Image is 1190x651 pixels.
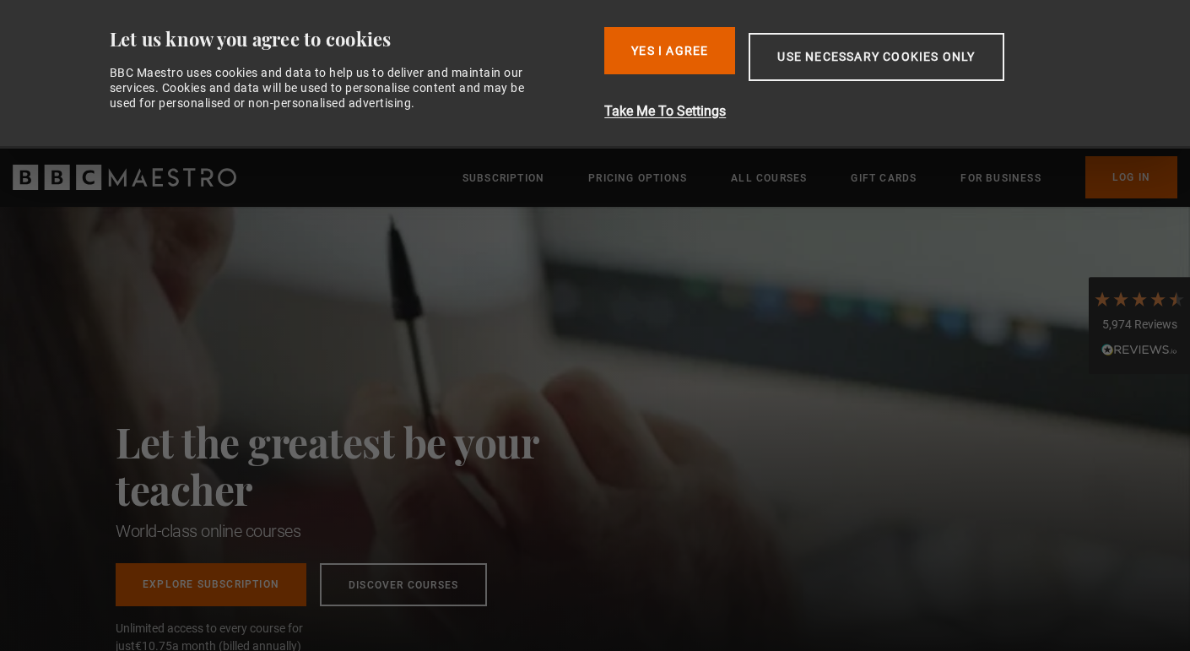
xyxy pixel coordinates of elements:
button: Yes I Agree [604,27,735,74]
h2: Let the greatest be your teacher [116,418,614,513]
div: Let us know you agree to cookies [110,27,592,52]
nav: Primary [462,156,1177,198]
a: All Courses [731,170,807,187]
button: Use necessary cookies only [749,33,1003,81]
a: Pricing Options [588,170,687,187]
svg: BBC Maestro [13,165,236,190]
a: Discover Courses [320,563,487,606]
a: Explore Subscription [116,563,306,606]
a: Gift Cards [851,170,917,187]
div: Read All Reviews [1093,341,1186,361]
img: REVIEWS.io [1101,344,1177,355]
a: Log In [1085,156,1177,198]
h1: World-class online courses [116,519,614,543]
button: Take Me To Settings [604,101,1093,122]
div: 5,974 Reviews [1093,317,1186,334]
div: BBC Maestro uses cookies and data to help us to deliver and maintain our services. Cookies and da... [110,65,544,111]
div: 5,974 ReviewsRead All Reviews [1089,277,1190,375]
div: 4.7 Stars [1093,290,1186,308]
a: For business [960,170,1041,187]
a: Subscription [462,170,544,187]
